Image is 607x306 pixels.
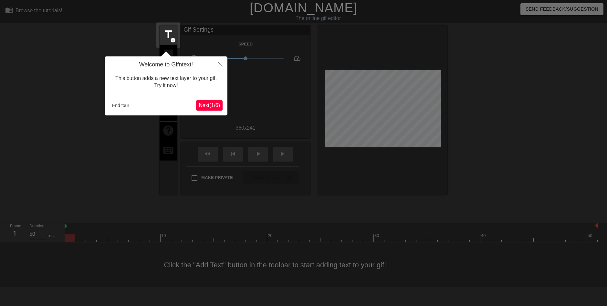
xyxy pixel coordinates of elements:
[110,68,223,96] div: This button adds a new text layer to your gif. Try it now!
[110,101,132,110] button: End tour
[110,61,223,68] h4: Welcome to Gifntext!
[213,56,227,71] button: Close
[196,100,223,111] button: Next
[199,103,220,108] span: Next ( 1 / 6 )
